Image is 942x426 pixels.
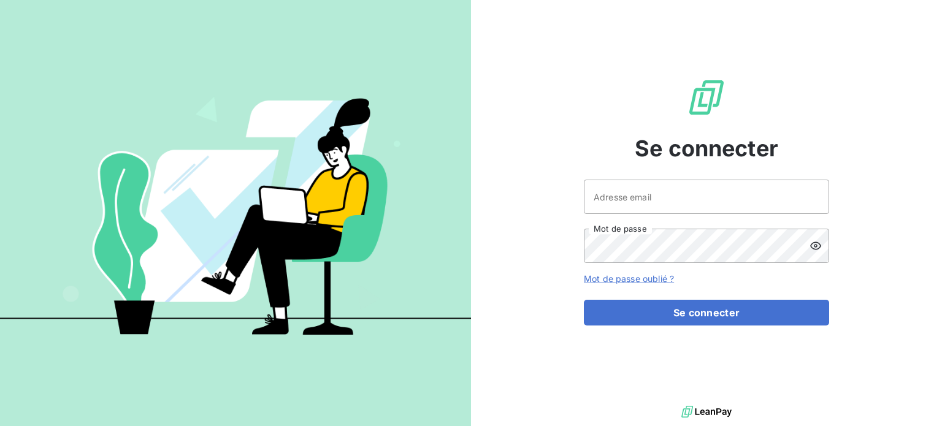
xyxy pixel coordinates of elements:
[687,78,726,117] img: Logo LeanPay
[584,273,674,284] a: Mot de passe oublié ?
[681,403,732,421] img: logo
[584,300,829,325] button: Se connecter
[635,132,778,165] span: Se connecter
[584,180,829,214] input: placeholder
